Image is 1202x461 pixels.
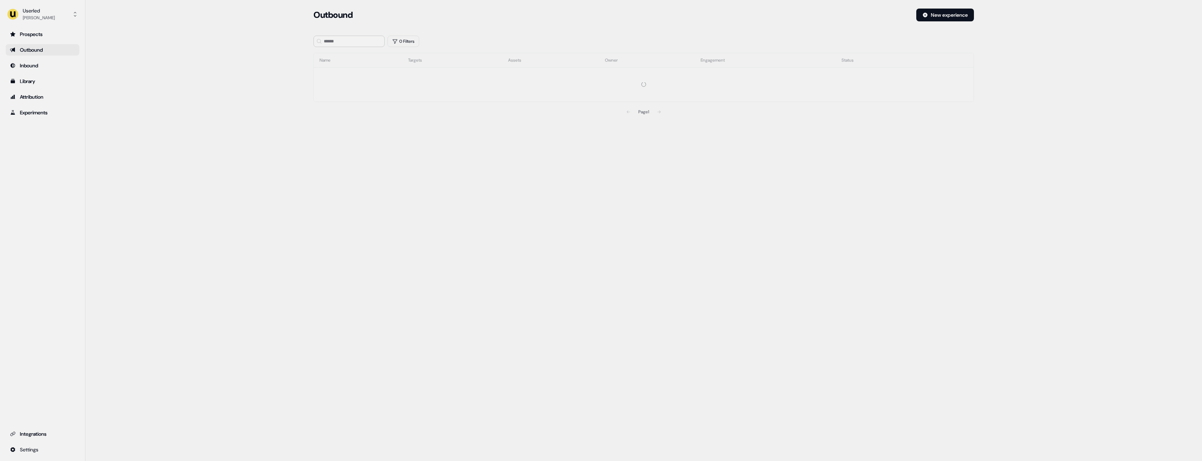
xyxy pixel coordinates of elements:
div: Attribution [10,93,75,100]
div: Outbound [10,46,75,53]
div: [PERSON_NAME] [23,14,55,21]
div: Prospects [10,31,75,38]
a: Go to outbound experience [6,44,79,56]
div: Experiments [10,109,75,116]
a: Go to templates [6,76,79,87]
div: Userled [23,7,55,14]
button: New experience [916,9,974,21]
div: Settings [10,446,75,453]
button: 0 Filters [388,36,419,47]
a: Go to attribution [6,91,79,103]
a: Go to experiments [6,107,79,118]
h3: Outbound [313,10,353,20]
button: Userled[PERSON_NAME] [6,6,79,23]
div: Inbound [10,62,75,69]
a: Go to Inbound [6,60,79,71]
div: Library [10,78,75,85]
a: Go to prospects [6,29,79,40]
a: Go to integrations [6,428,79,440]
a: Go to integrations [6,444,79,455]
div: Integrations [10,430,75,437]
